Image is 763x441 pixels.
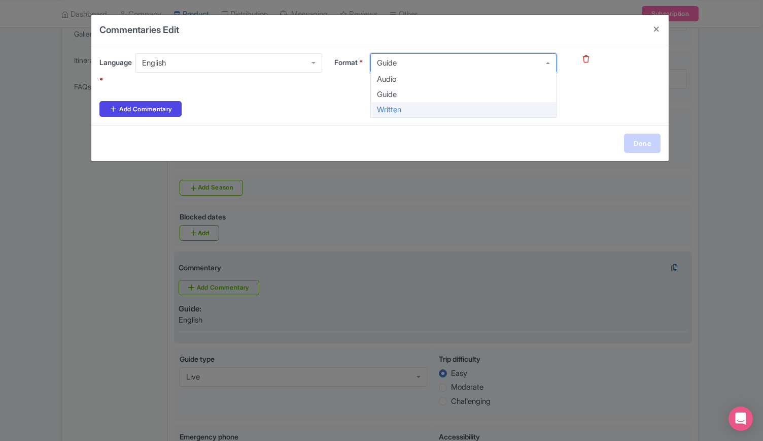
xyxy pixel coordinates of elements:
[377,58,397,68] div: Guide
[371,87,557,102] div: Guide
[371,102,557,117] div: Written
[99,58,132,67] span: Language
[142,58,166,68] div: English
[99,101,182,117] a: Add Commentary
[334,58,358,67] span: Format
[371,72,557,87] div: Audio
[729,406,753,431] div: Open Intercom Messenger
[624,134,661,153] a: Done
[99,23,179,37] h4: Commentaries Edit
